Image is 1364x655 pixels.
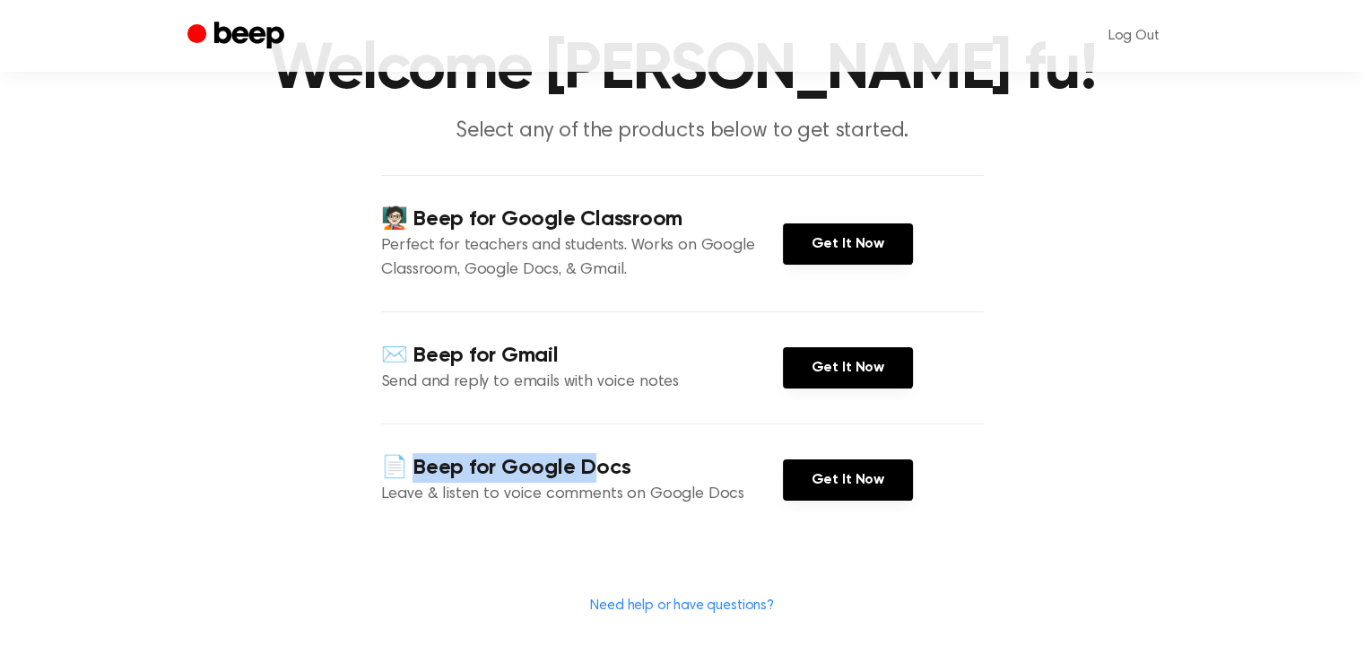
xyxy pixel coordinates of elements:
[381,483,783,507] p: Leave & listen to voice comments on Google Docs
[381,341,783,371] h4: ✉️ Beep for Gmail
[187,19,289,54] a: Beep
[590,598,774,613] a: Need help or have questions?
[783,459,913,501] a: Get It Now
[381,371,783,395] p: Send and reply to emails with voice notes
[381,205,783,234] h4: 🧑🏻‍🏫 Beep for Google Classroom
[783,347,913,389] a: Get It Now
[381,453,783,483] h4: 📄 Beep for Google Docs
[783,223,913,265] a: Get It Now
[338,117,1027,146] p: Select any of the products below to get started.
[1090,14,1177,57] a: Log Out
[381,234,783,283] p: Perfect for teachers and students. Works on Google Classroom, Google Docs, & Gmail.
